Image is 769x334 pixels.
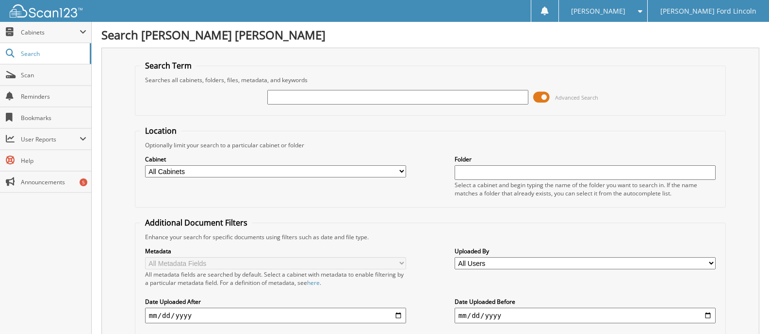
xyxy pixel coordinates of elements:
[80,178,87,186] div: 5
[455,308,716,323] input: end
[21,71,86,79] span: Scan
[145,155,406,163] label: Cabinet
[140,233,720,241] div: Enhance your search for specific documents using filters such as date and file type.
[145,247,406,255] label: Metadata
[455,155,716,163] label: Folder
[21,135,80,143] span: User Reports
[145,270,406,287] div: All metadata fields are searched by default. Select a cabinet with metadata to enable filtering b...
[21,114,86,122] span: Bookmarks
[455,181,716,197] div: Select a cabinet and begin typing the name of the folder you want to search in. If the name match...
[571,8,625,14] span: [PERSON_NAME]
[21,178,86,186] span: Announcements
[145,308,406,323] input: start
[140,217,252,228] legend: Additional Document Filters
[455,247,716,255] label: Uploaded By
[307,279,320,287] a: here
[140,60,196,71] legend: Search Term
[140,76,720,84] div: Searches all cabinets, folders, files, metadata, and keywords
[555,94,598,101] span: Advanced Search
[21,50,85,58] span: Search
[660,8,756,14] span: [PERSON_NAME] Ford Lincoln
[21,28,80,36] span: Cabinets
[455,298,716,306] label: Date Uploaded Before
[101,27,759,43] h1: Search [PERSON_NAME] [PERSON_NAME]
[140,141,720,149] div: Optionally limit your search to a particular cabinet or folder
[21,157,86,165] span: Help
[140,125,181,136] legend: Location
[10,4,82,18] img: scan123-logo-white.svg
[21,92,86,101] span: Reminders
[145,298,406,306] label: Date Uploaded After
[720,287,769,334] iframe: Chat Widget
